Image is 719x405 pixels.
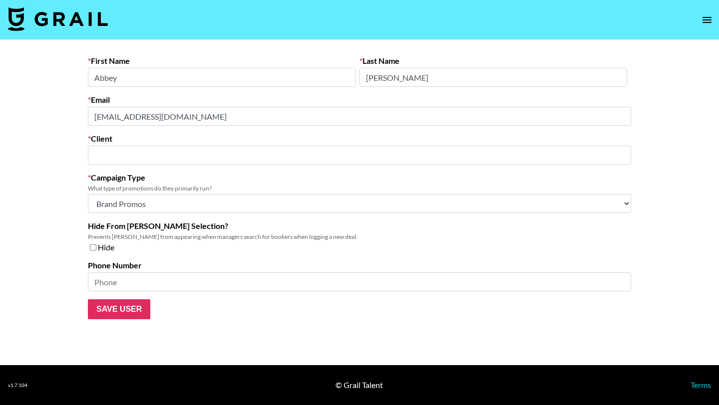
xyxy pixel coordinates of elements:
div: Prevents [PERSON_NAME] from appearing when managers search for bookers when logging a new deal. [88,233,631,240]
a: Terms [691,380,711,390]
label: Campaign Type [88,173,631,183]
input: Last Name [359,68,627,87]
label: Phone Number [88,260,631,270]
input: First Name [88,68,356,87]
label: Last Name [359,56,627,66]
input: Save User [88,299,150,319]
label: Email [88,95,631,105]
div: © Grail Talent [336,380,383,390]
input: Phone [88,272,631,291]
label: First Name [88,56,356,66]
input: Email [88,107,631,126]
img: Grail Talent [8,7,108,31]
label: Hide From [PERSON_NAME] Selection? [88,221,631,231]
div: What type of promotions do they primarily run? [88,185,631,192]
div: v 1.7.104 [8,382,27,389]
label: Client [88,134,631,144]
button: open drawer [697,10,717,30]
span: Hide [98,242,114,252]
